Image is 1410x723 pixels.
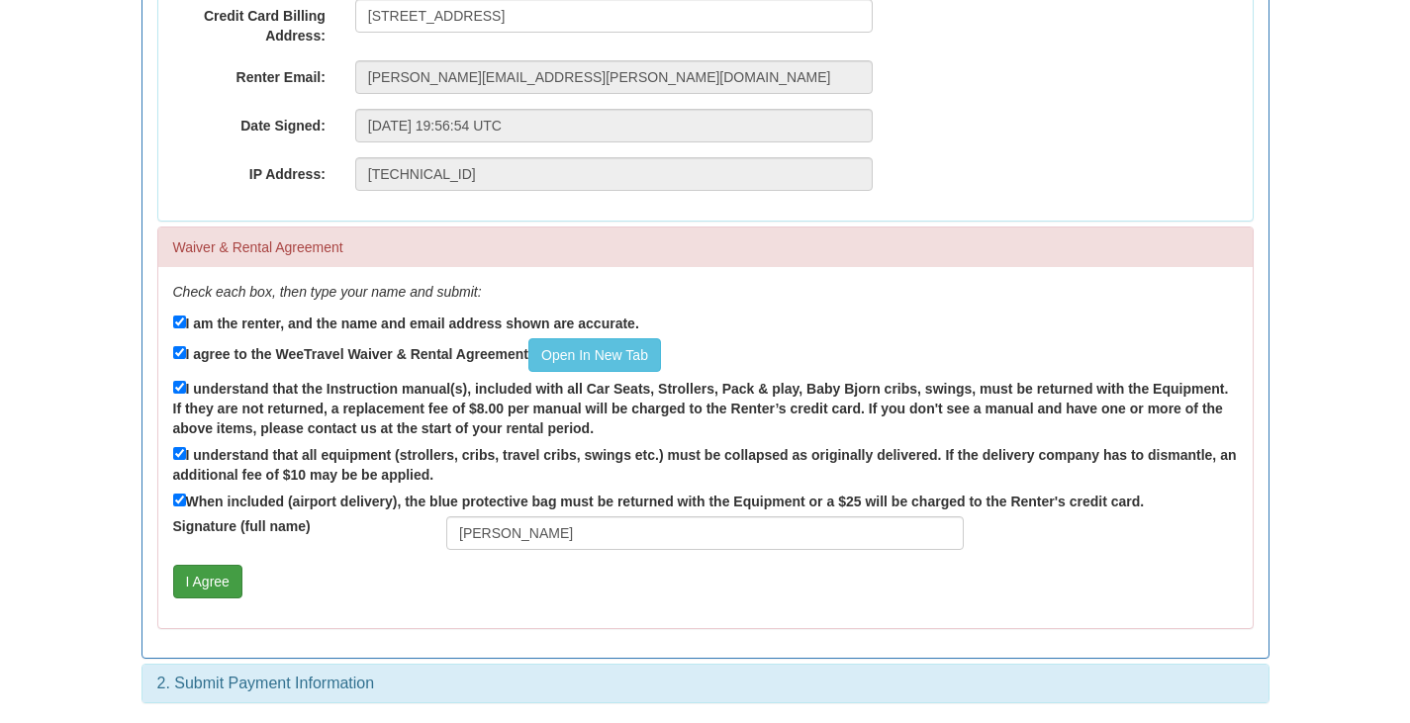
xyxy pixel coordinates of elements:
[158,516,432,536] label: Signature (full name)
[173,346,186,359] input: I agree to the WeeTravel Waiver & Rental AgreementOpen In New Tab
[173,338,661,372] label: I agree to the WeeTravel Waiver & Rental Agreement
[446,516,964,550] input: Full Name
[157,675,1254,692] h3: 2. Submit Payment Information
[173,494,186,506] input: When included (airport delivery), the blue protective bag must be returned with the Equipment or ...
[173,284,482,300] em: Check each box, then type your name and submit:
[173,490,1145,511] label: When included (airport delivery), the blue protective bag must be returned with the Equipment or ...
[173,381,186,394] input: I understand that the Instruction manual(s), included with all Car Seats, Strollers, Pack & play,...
[158,157,340,184] label: IP Address:
[173,443,1238,485] label: I understand that all equipment (strollers, cribs, travel cribs, swings etc.) must be collapsed a...
[158,60,340,87] label: Renter Email:
[158,227,1253,267] div: Waiver & Rental Agreement
[173,316,186,328] input: I am the renter, and the name and email address shown are accurate.
[158,109,340,136] label: Date Signed:
[173,565,242,598] button: I Agree
[173,447,186,460] input: I understand that all equipment (strollers, cribs, travel cribs, swings etc.) must be collapsed a...
[173,312,639,333] label: I am the renter, and the name and email address shown are accurate.
[173,377,1238,438] label: I understand that the Instruction manual(s), included with all Car Seats, Strollers, Pack & play,...
[528,338,661,372] a: Open In New Tab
